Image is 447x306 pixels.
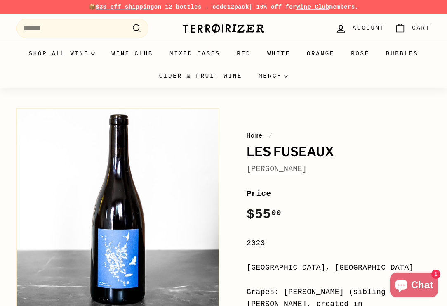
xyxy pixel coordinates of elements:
a: Cart [390,16,435,40]
nav: breadcrumbs [247,131,431,141]
h1: Les Fuseaux [247,145,431,159]
a: Orange [299,43,343,65]
a: Mixed Cases [161,43,228,65]
span: Account [353,24,385,33]
div: [GEOGRAPHIC_DATA], [GEOGRAPHIC_DATA] [247,262,431,274]
a: Home [247,132,263,140]
a: Wine Club [103,43,161,65]
span: $55 [247,207,281,222]
a: Wine Club [296,4,329,10]
label: Price [247,187,431,200]
a: Red [228,43,259,65]
inbox-online-store-chat: Shopify online store chat [388,273,440,299]
span: Cart [412,24,431,33]
span: / [266,132,275,140]
a: Account [330,16,390,40]
summary: Shop all wine [21,43,104,65]
a: Cider & Fruit Wine [151,65,251,87]
span: $30 off shipping [96,4,154,10]
a: Rosé [343,43,378,65]
strong: 12pack [227,4,249,10]
a: Bubbles [378,43,426,65]
a: White [259,43,299,65]
div: 2023 [247,237,431,249]
sup: 00 [271,209,281,218]
summary: Merch [250,65,296,87]
a: [PERSON_NAME] [247,165,307,173]
p: 📦 on 12 bottles - code | 10% off for members. [16,2,431,12]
